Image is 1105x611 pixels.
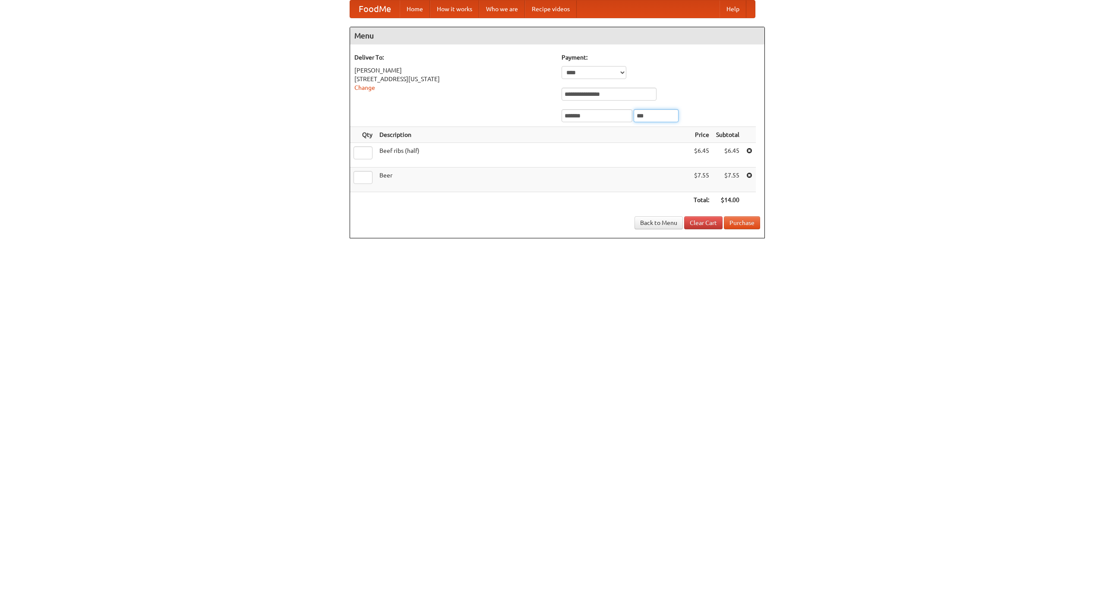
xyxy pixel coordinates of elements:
[713,168,743,192] td: $7.55
[562,53,760,62] h5: Payment:
[354,75,553,83] div: [STREET_ADDRESS][US_STATE]
[724,216,760,229] button: Purchase
[690,143,713,168] td: $6.45
[684,216,723,229] a: Clear Cart
[354,53,553,62] h5: Deliver To:
[430,0,479,18] a: How it works
[354,66,553,75] div: [PERSON_NAME]
[690,168,713,192] td: $7.55
[350,127,376,143] th: Qty
[479,0,525,18] a: Who we are
[376,143,690,168] td: Beef ribs (half)
[376,127,690,143] th: Description
[713,192,743,208] th: $14.00
[350,0,400,18] a: FoodMe
[350,27,764,44] h4: Menu
[713,127,743,143] th: Subtotal
[376,168,690,192] td: Beer
[713,143,743,168] td: $6.45
[635,216,683,229] a: Back to Menu
[525,0,577,18] a: Recipe videos
[720,0,746,18] a: Help
[354,84,375,91] a: Change
[400,0,430,18] a: Home
[690,192,713,208] th: Total:
[690,127,713,143] th: Price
